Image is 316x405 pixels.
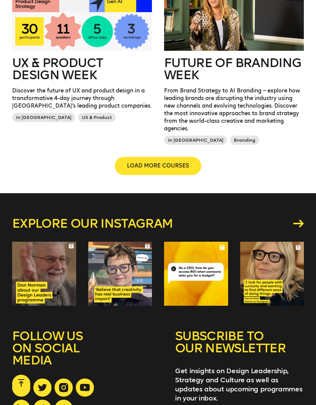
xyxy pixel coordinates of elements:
h5: FOLLOW US ON SOCIAL MEDIA [12,330,116,378]
a: Explore our instagram [12,217,304,230]
span: Branding [230,136,259,145]
button: LOAD MORE COURSES [115,157,201,175]
span: In [GEOGRAPHIC_DATA] [12,113,75,122]
p: From Brand Strategy to AI Branding – explore how leading brands are disrupting the industry using... [164,87,304,133]
p: Get insights on Design Leadership, Strategy and Culture as well as updates about upcoming program... [175,366,304,403]
p: Discover the future of UX and product design in a transformative 4-day journey through [GEOGRAPHI... [12,87,152,110]
span: In [GEOGRAPHIC_DATA] [164,136,227,145]
span: UX & Product [78,113,116,122]
h2: Future of branding week [164,57,304,81]
h2: UX & Product Design Week [12,57,152,81]
h5: SUBSCRIBE TO OUR NEWSLETTER [175,330,304,366]
span: LOAD MORE COURSES [127,162,189,170]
